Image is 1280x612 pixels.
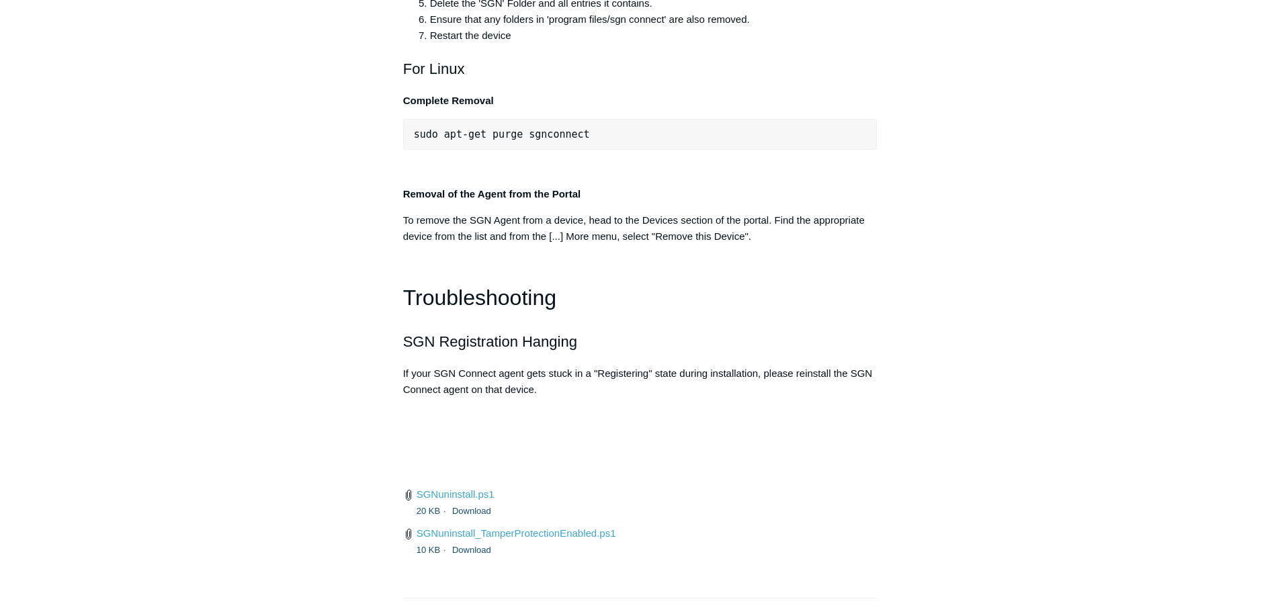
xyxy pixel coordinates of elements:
h1: Troubleshooting [403,281,878,315]
li: Ensure that any folders in 'program files/sgn connect' are also removed. [430,11,878,28]
a: SGNuninstall_TamperProtectionEnabled.ps1 [417,527,616,539]
a: Download [452,506,491,516]
h2: For Linux [403,57,878,81]
li: Restart the device [430,28,878,44]
pre: sudo apt-get purge sgnconnect [403,119,878,150]
span: 10 KB [417,545,450,555]
strong: Removal of the Agent from the Portal [403,188,581,200]
strong: Complete Removal [403,95,494,106]
span: 20 KB [417,506,450,516]
h2: SGN Registration Hanging [403,330,878,353]
span: If your SGN Connect agent gets stuck in a "Registering" state during installation, please reinsta... [403,367,873,395]
a: Download [452,545,491,555]
a: SGNuninstall.ps1 [417,488,495,500]
span: To remove the SGN Agent from a device, head to the Devices section of the portal. Find the approp... [403,214,865,242]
